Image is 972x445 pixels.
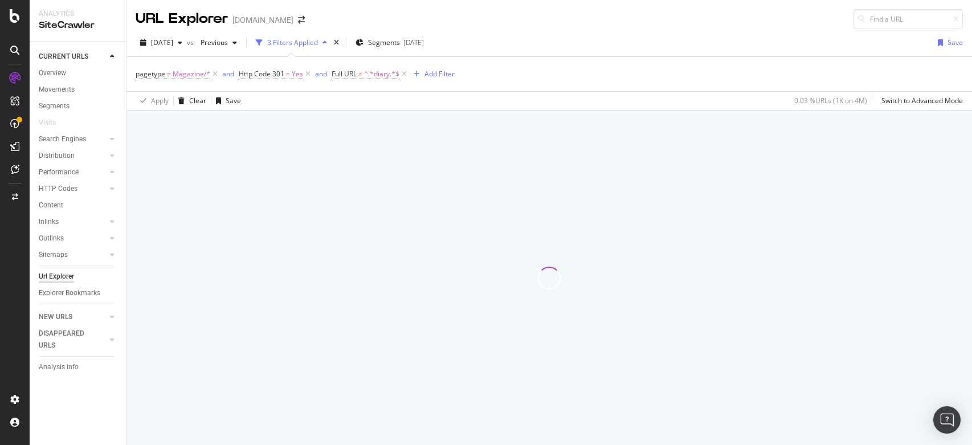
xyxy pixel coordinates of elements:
[351,34,428,52] button: Segments[DATE]
[39,271,118,283] a: Url Explorer
[315,69,327,79] div: and
[332,69,357,79] span: Full URL
[39,67,66,79] div: Overview
[39,328,107,352] a: DISAPPEARED URLS
[39,150,107,162] a: Distribution
[174,92,206,110] button: Clear
[151,96,169,105] div: Apply
[39,133,107,145] a: Search Engines
[409,67,455,81] button: Add Filter
[39,249,68,261] div: Sitemaps
[151,38,173,47] span: 2025 Jul. 7th
[39,328,96,352] div: DISAPPEARED URLS
[39,117,67,129] a: Visits
[39,166,79,178] div: Performance
[424,69,455,79] div: Add Filter
[368,38,400,47] span: Segments
[39,216,59,228] div: Inlinks
[39,216,107,228] a: Inlinks
[933,34,963,52] button: Save
[196,38,228,47] span: Previous
[298,16,305,24] div: arrow-right-arrow-left
[403,38,424,47] div: [DATE]
[173,66,210,82] span: Magazine/*
[39,311,107,323] a: NEW URLS
[39,100,70,112] div: Segments
[39,133,86,145] div: Search Engines
[853,9,963,29] input: Find a URL
[222,68,234,79] button: and
[167,69,171,79] span: =
[39,199,118,211] a: Content
[251,34,332,52] button: 3 Filters Applied
[196,34,242,52] button: Previous
[226,96,241,105] div: Save
[136,9,228,28] div: URL Explorer
[292,66,303,82] span: Yes
[39,67,118,79] a: Overview
[39,84,118,96] a: Movements
[39,287,100,299] div: Explorer Bookmarks
[232,14,293,26] div: [DOMAIN_NAME]
[933,406,961,434] div: Open Intercom Messenger
[39,150,75,162] div: Distribution
[364,66,399,82] span: ^.*diary.*$
[794,96,867,105] div: 0.03 % URLs ( 1K on 4M )
[39,19,117,32] div: SiteCrawler
[39,249,107,261] a: Sitemaps
[267,38,318,47] div: 3 Filters Applied
[189,96,206,105] div: Clear
[39,271,74,283] div: Url Explorer
[136,34,187,52] button: [DATE]
[881,96,963,105] div: Switch to Advanced Mode
[877,92,963,110] button: Switch to Advanced Mode
[39,84,75,96] div: Movements
[211,92,241,110] button: Save
[39,51,107,63] a: CURRENT URLS
[39,287,118,299] a: Explorer Bookmarks
[136,92,169,110] button: Apply
[948,38,963,47] div: Save
[39,183,107,195] a: HTTP Codes
[39,232,107,244] a: Outlinks
[332,37,341,48] div: times
[39,9,117,19] div: Analytics
[39,232,64,244] div: Outlinks
[39,166,107,178] a: Performance
[39,361,79,373] div: Analysis Info
[39,100,118,112] a: Segments
[239,69,284,79] span: Http Code 301
[39,311,72,323] div: NEW URLS
[222,69,234,79] div: and
[39,361,118,373] a: Analysis Info
[358,69,362,79] span: ≠
[286,69,290,79] span: =
[136,69,165,79] span: pagetype
[39,199,63,211] div: Content
[39,117,56,129] div: Visits
[39,51,88,63] div: CURRENT URLS
[39,183,77,195] div: HTTP Codes
[187,38,196,47] span: vs
[315,68,327,79] button: and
